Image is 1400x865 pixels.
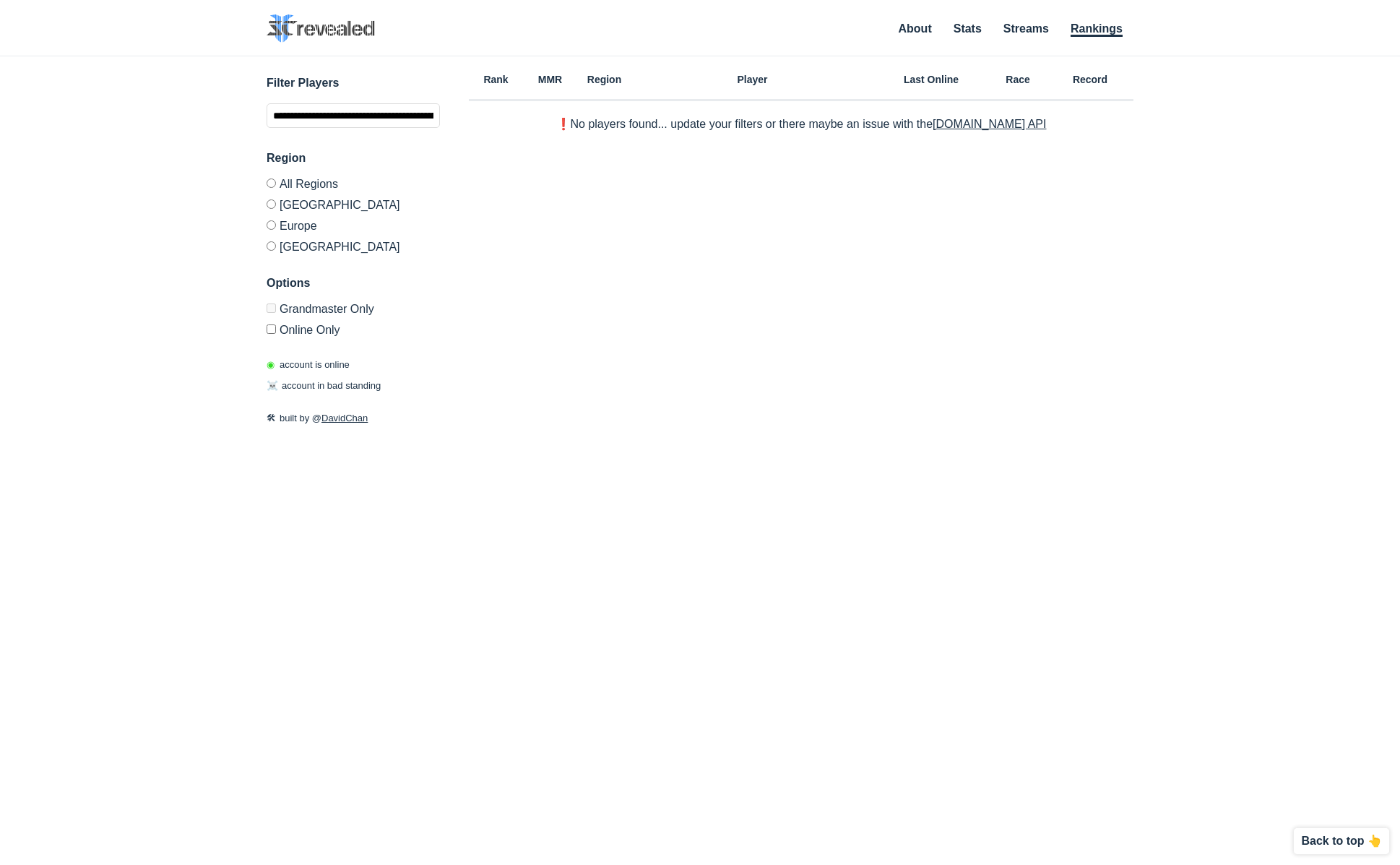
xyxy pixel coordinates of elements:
[267,178,440,194] label: All Regions
[267,236,440,253] label: [GEOGRAPHIC_DATA]
[577,74,631,85] h6: Region
[989,74,1047,85] h6: Race
[267,74,440,92] h3: Filter Players
[267,14,375,43] img: SC2 Revealed
[267,358,350,372] p: account is online
[267,199,276,209] input: [GEOGRAPHIC_DATA]
[954,22,982,35] a: Stats
[267,304,440,319] label: Only Show accounts currently in Grandmaster
[267,324,276,334] input: Online Only
[933,118,1046,130] a: [DOMAIN_NAME] API
[267,194,440,215] label: [GEOGRAPHIC_DATA]
[469,74,523,85] h6: Rank
[267,411,440,426] p: built by @
[899,22,932,35] a: About
[267,304,276,313] input: Grandmaster Only
[321,413,368,423] a: DavidChan
[873,74,989,85] h6: Last Online
[1071,22,1123,37] a: Rankings
[267,413,276,423] span: 🛠
[267,380,278,391] span: ☠️
[267,215,440,236] label: Europe
[1047,74,1133,85] h6: Record
[267,241,276,251] input: [GEOGRAPHIC_DATA]
[267,275,440,292] h3: Options
[631,74,873,85] h6: Player
[267,319,440,336] label: Only show accounts currently laddering
[556,119,1047,130] p: ❗️No players found... update your filters or there maybe an issue with the
[523,74,577,85] h6: MMR
[1003,22,1049,35] a: Streams
[267,359,275,370] span: ◉
[267,150,440,167] h3: Region
[267,220,276,230] input: Europe
[267,178,276,188] input: All Regions
[1301,835,1382,847] p: Back to top 👆
[267,379,381,393] p: account in bad standing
